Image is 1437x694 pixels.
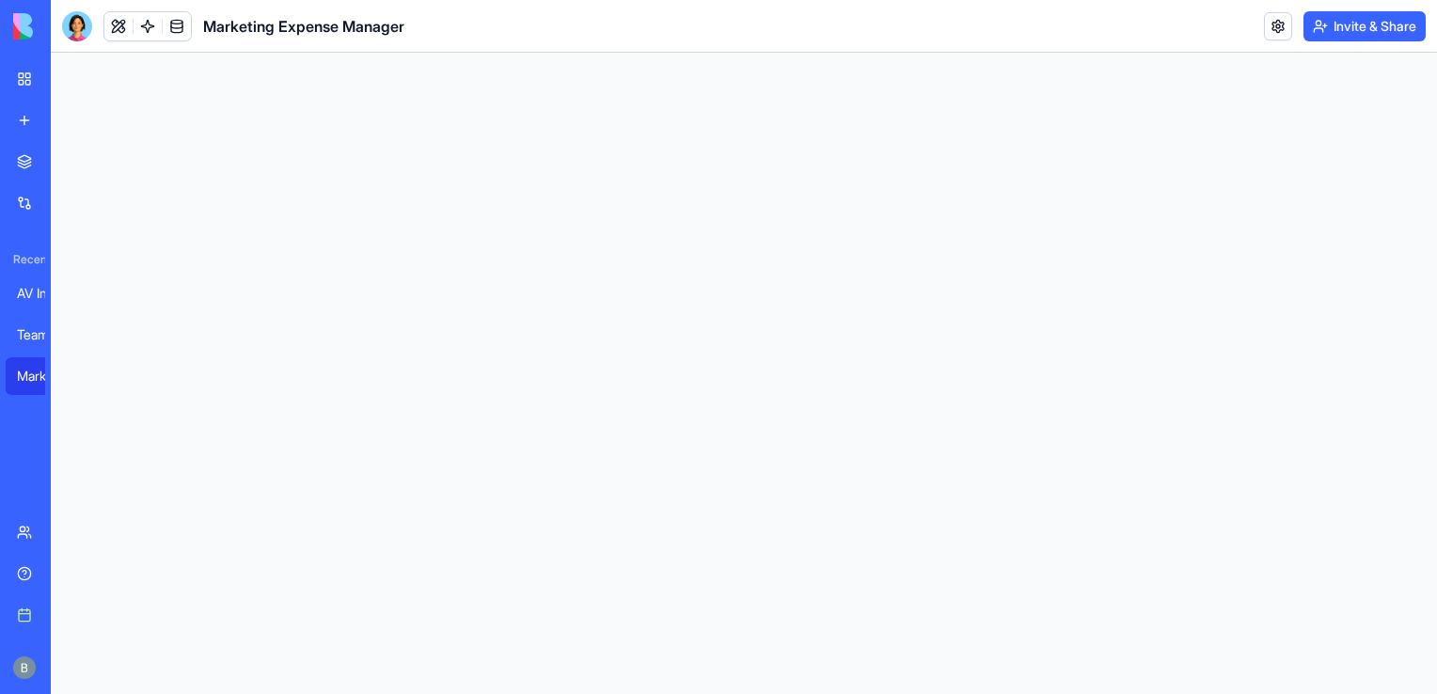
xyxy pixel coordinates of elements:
[17,367,70,386] div: Marketing Expense Manager
[203,15,404,38] h1: Marketing Expense Manager
[6,316,81,354] a: Team Chat
[6,275,81,312] a: AV Integration Admin Tool
[1303,11,1426,41] button: Invite & Share
[13,13,130,39] img: logo
[6,252,45,267] span: Recent
[17,284,70,303] div: AV Integration Admin Tool
[6,357,81,395] a: Marketing Expense Manager
[13,656,36,679] img: ACg8ocIug40qN1SCXJiinWdltW7QsPxROn8ZAVDlgOtPD8eQfXIZmw=s96-c
[17,325,70,344] div: Team Chat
